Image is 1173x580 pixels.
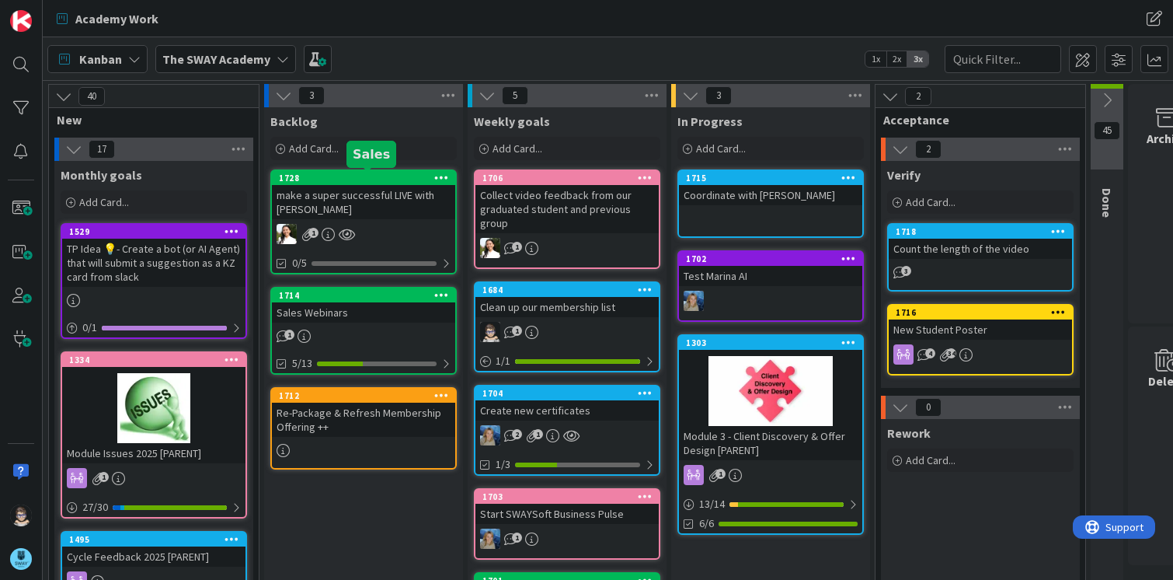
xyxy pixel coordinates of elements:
[62,239,245,287] div: TP Idea 💡- Create a bot (or AI Agent) that will submit a suggestion as a KZ card from slack
[289,142,339,155] span: Add Card...
[475,400,659,421] div: Create new certificates
[905,87,931,106] span: 2
[699,496,725,512] span: 13 / 14
[270,169,457,274] a: 1728make a super successful LIVE with [PERSON_NAME]AK0/5
[686,337,862,348] div: 1303
[270,114,318,129] span: Backlog
[889,225,1072,259] div: 1718Count the length of the video
[272,171,455,185] div: 1728
[679,252,862,266] div: 1702
[945,45,1061,73] input: Quick Filter...
[474,114,550,129] span: Weekly goals
[889,320,1072,340] div: New Student Poster
[284,330,294,340] span: 1
[475,490,659,524] div: 1703Start SWAYSoft Business Pulse
[715,469,726,479] span: 1
[679,336,862,350] div: 1303
[62,318,245,337] div: 0/1
[79,50,122,68] span: Kanban
[475,297,659,317] div: Clean up our membership list
[298,86,325,105] span: 3
[679,426,862,460] div: Module 3 - Client Discovery & Offer Design [PARENT]
[272,185,455,219] div: make a super successful LIVE with [PERSON_NAME]
[679,291,862,311] div: MA
[677,334,864,535] a: 1303Module 3 - Client Discovery & Offer Design [PARENT]13/146/6
[75,9,158,28] span: Academy Work
[62,533,245,567] div: 1495Cycle Feedback 2025 [PARENT]
[496,353,510,369] span: 1 / 1
[69,534,245,545] div: 1495
[696,142,746,155] span: Add Card...
[889,225,1072,239] div: 1718
[475,283,659,317] div: 1684Clean up our membership list
[308,228,318,238] span: 1
[946,348,956,358] span: 34
[496,456,510,473] span: 1/3
[677,169,864,238] a: 1715Coordinate with [PERSON_NAME]
[279,173,455,183] div: 1728
[480,529,500,549] img: MA
[480,322,500,342] img: TP
[480,425,500,445] img: MA
[677,114,743,129] span: In Progress
[901,266,911,276] span: 3
[99,472,109,482] span: 1
[69,226,245,237] div: 1529
[82,499,108,515] span: 27 / 30
[475,386,659,421] div: 1704Create new certificates
[62,547,245,567] div: Cycle Feedback 2025 [PARENT]
[61,223,247,339] a: 1529TP Idea 💡- Create a bot (or AI Agent) that will submit a suggestion as a KZ card from slack0/1
[62,353,245,463] div: 1334Module Issues 2025 [PARENT]
[475,425,659,445] div: MA
[533,429,543,439] span: 1
[272,389,455,437] div: 1712Re-Package & Refresh Membership Offering ++
[915,140,942,159] span: 2
[475,171,659,233] div: 1706Collect video feedback from our graduated student and previous group
[512,326,522,336] span: 1
[270,387,457,470] a: 1712Re-Package & Refresh Membership Offering ++
[887,304,1074,376] a: 1716New Student Poster
[272,288,455,323] div: 1714Sales Webinars
[62,225,245,239] div: 1529
[889,239,1072,259] div: Count the length of the video
[292,255,307,271] span: 0/5
[865,51,886,67] span: 1x
[1094,121,1120,140] span: 45
[47,5,168,33] a: Academy Work
[475,283,659,297] div: 1684
[1099,188,1115,218] span: Done
[62,353,245,367] div: 1334
[10,505,32,526] img: TP
[475,386,659,400] div: 1704
[684,291,704,311] img: MA
[162,51,270,67] b: The SWAY Academy
[10,10,32,32] img: Visit kanbanzone.com
[699,515,714,532] span: 6/6
[679,494,862,514] div: 13/14
[883,112,1066,128] span: Acceptance
[353,147,390,162] h5: Sales
[475,351,659,371] div: 1/1
[906,453,955,467] span: Add Card...
[475,504,659,524] div: Start SWAYSoft Business Pulse
[502,86,528,105] span: 5
[475,185,659,233] div: Collect video feedback from our graduated student and previous group
[69,355,245,365] div: 1334
[705,86,732,105] span: 3
[475,238,659,258] div: AK
[10,548,32,570] img: avatar
[896,307,1072,318] div: 1716
[79,195,129,209] span: Add Card...
[57,112,239,128] span: New
[482,285,659,295] div: 1684
[512,429,522,439] span: 2
[62,533,245,547] div: 1495
[493,142,542,155] span: Add Card...
[272,403,455,437] div: Re-Package & Refresh Membership Offering ++
[679,185,862,205] div: Coordinate with [PERSON_NAME]
[686,173,862,183] div: 1715
[89,140,115,159] span: 17
[62,498,245,517] div: 27/30
[474,385,660,476] a: 1704Create new certificatesMA1/3
[679,336,862,460] div: 1303Module 3 - Client Discovery & Offer Design [PARENT]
